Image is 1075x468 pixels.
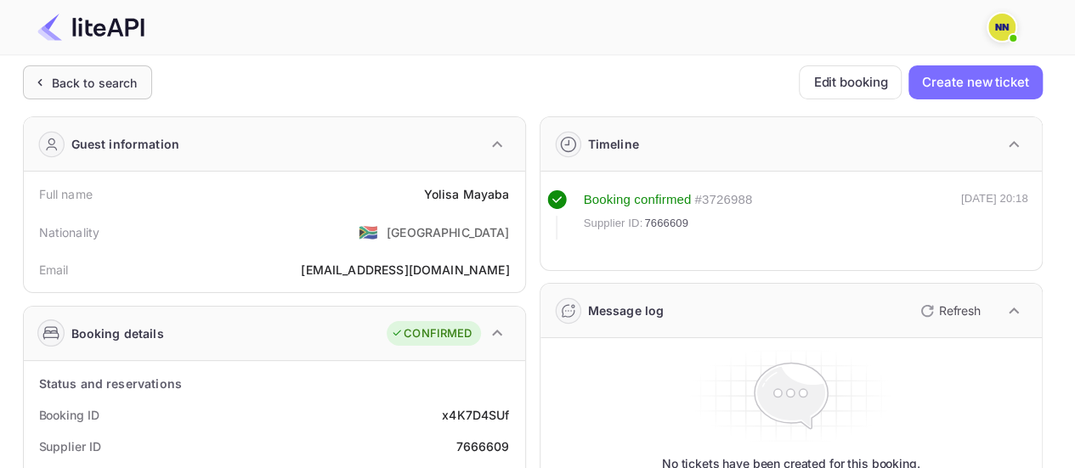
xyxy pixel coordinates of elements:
div: Timeline [588,135,639,153]
div: [GEOGRAPHIC_DATA] [387,223,510,241]
div: Message log [588,302,665,319]
div: CONFIRMED [391,325,472,342]
div: Yolisa Mayaba [424,185,510,203]
div: [EMAIL_ADDRESS][DOMAIN_NAME] [301,261,509,279]
div: Guest information [71,135,180,153]
div: Status and reservations [39,375,182,392]
button: Refresh [910,297,987,324]
div: Email [39,261,69,279]
div: x4K7D4SUf [442,406,509,424]
div: # 3726988 [694,190,752,210]
div: 7666609 [455,437,509,455]
span: United States [359,217,378,247]
span: Supplier ID: [584,215,643,232]
p: Refresh [939,302,981,319]
div: Nationality [39,223,100,241]
div: Supplier ID [39,437,101,455]
img: N/A N/A [988,14,1016,41]
img: LiteAPI Logo [37,14,144,41]
div: Booking ID [39,406,99,424]
span: 7666609 [644,215,688,232]
button: Create new ticket [908,65,1042,99]
div: Back to search [52,74,138,92]
div: Booking confirmed [584,190,692,210]
div: Full name [39,185,93,203]
button: Edit booking [799,65,902,99]
div: [DATE] 20:18 [961,190,1028,240]
div: Booking details [71,324,164,342]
